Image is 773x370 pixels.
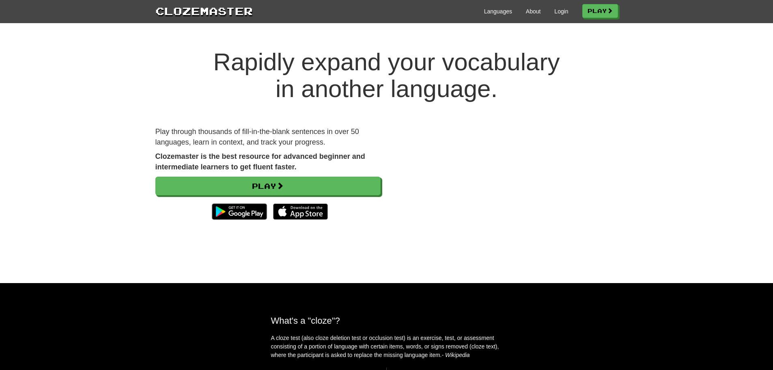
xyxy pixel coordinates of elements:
[582,4,618,18] a: Play
[155,3,253,18] a: Clozemaster
[155,152,365,171] strong: Clozemaster is the best resource for advanced beginner and intermediate learners to get fluent fa...
[484,7,512,15] a: Languages
[155,127,381,147] p: Play through thousands of fill-in-the-blank sentences in over 50 languages, learn in context, and...
[271,316,502,326] h2: What's a "cloze"?
[442,352,470,358] em: - Wikipedia
[208,199,271,224] img: Get it on Google Play
[271,334,502,359] p: A cloze test (also cloze deletion test or occlusion test) is an exercise, test, or assessment con...
[526,7,541,15] a: About
[155,177,381,195] a: Play
[273,203,328,220] img: Download_on_the_App_Store_Badge_US-UK_135x40-25178aeef6eb6b83b96f5f2d004eda3bffbb37122de64afbaef7...
[554,7,568,15] a: Login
